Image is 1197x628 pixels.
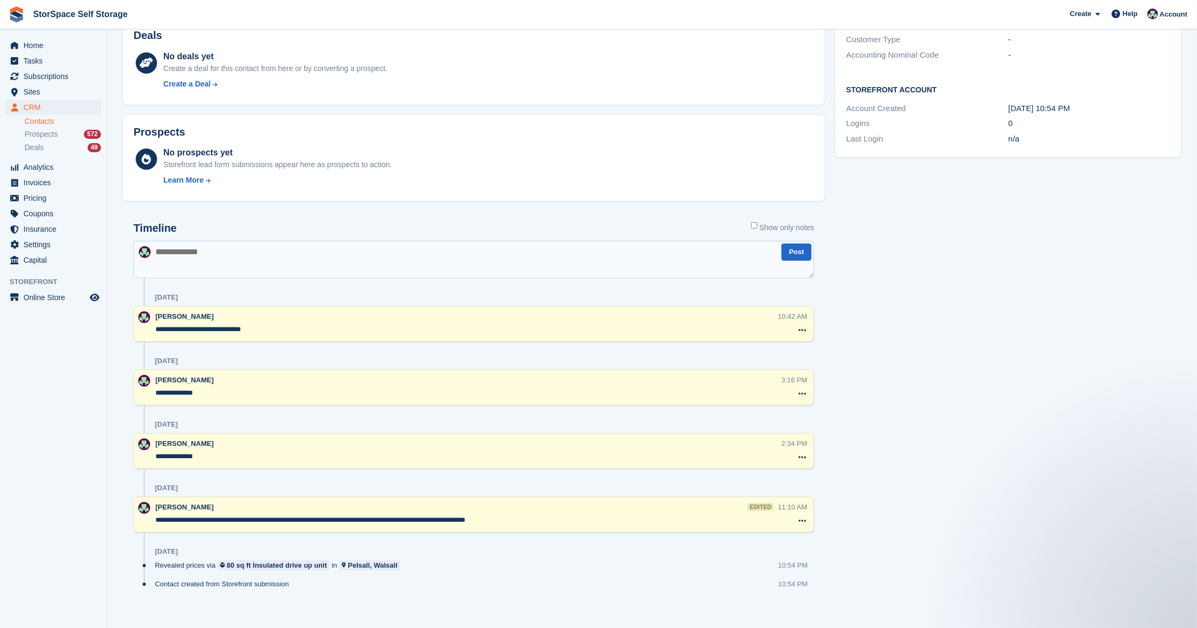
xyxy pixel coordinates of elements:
[24,38,88,53] span: Home
[155,376,214,384] span: [PERSON_NAME]
[1123,9,1138,19] span: Help
[846,84,1170,95] h2: Storefront Account
[1008,34,1171,46] div: -
[155,560,405,570] div: Revealed prices via in
[88,143,101,152] div: 49
[163,63,387,74] div: Create a deal for this contact from here or by converting a prospect.
[846,49,1008,61] div: Accounting Nominal Code
[138,502,150,514] img: Ross Hadlington
[781,244,811,261] button: Post
[24,160,88,175] span: Analytics
[10,277,106,287] span: Storefront
[138,375,150,387] img: Ross Hadlington
[5,38,101,53] a: menu
[163,78,387,90] a: Create a Deal
[9,6,25,22] img: stora-icon-8386f47178a22dfd0bd8f6a31ec36ba5ce8667c1dd55bd0f319d3a0aa187defe.svg
[1008,103,1171,115] div: [DATE] 10:54 PM
[751,222,814,233] label: Show only notes
[155,503,214,511] span: [PERSON_NAME]
[155,420,178,429] div: [DATE]
[139,246,151,258] img: Ross Hadlington
[1008,117,1171,130] div: 0
[24,84,88,99] span: Sites
[1008,49,1171,61] div: -
[778,579,808,589] div: 10:54 PM
[25,116,101,127] a: Contacts
[751,222,757,229] input: Show only notes
[29,5,132,23] a: StorSpace Self Storage
[1147,9,1158,19] img: Ross Hadlington
[25,142,101,153] a: Deals 49
[84,130,101,139] div: 572
[163,78,211,90] div: Create a Deal
[24,206,88,221] span: Coupons
[5,290,101,305] a: menu
[155,293,178,302] div: [DATE]
[5,69,101,84] a: menu
[24,69,88,84] span: Subscriptions
[5,253,101,268] a: menu
[25,129,101,140] a: Prospects 572
[217,560,330,570] a: 80 sq ft Insulated drive up unit
[155,547,178,556] div: [DATE]
[24,100,88,115] span: CRM
[846,117,1008,130] div: Logins
[24,222,88,237] span: Insurance
[24,237,88,252] span: Settings
[1008,133,1171,145] div: n/a
[138,438,150,450] img: Ross Hadlington
[24,175,88,190] span: Invoices
[134,222,177,234] h2: Timeline
[138,311,150,323] img: Ross Hadlington
[781,375,807,385] div: 3:16 PM
[5,100,101,115] a: menu
[134,126,185,138] h2: Prospects
[24,191,88,206] span: Pricing
[5,191,101,206] a: menu
[155,579,294,589] div: Contact created from Storefront submission
[163,175,392,186] a: Learn More
[155,312,214,320] span: [PERSON_NAME]
[24,253,88,268] span: Capital
[163,159,392,170] div: Storefront lead form submissions appear here as prospects to action.
[25,129,58,139] span: Prospects
[748,503,773,511] div: edited
[163,146,392,159] div: No prospects yet
[155,439,214,448] span: [PERSON_NAME]
[24,53,88,68] span: Tasks
[5,84,101,99] a: menu
[226,560,327,570] div: 80 sq ft Insulated drive up unit
[846,133,1008,145] div: Last Login
[778,311,807,321] div: 10:42 AM
[25,143,44,153] span: Deals
[5,175,101,190] a: menu
[1070,9,1091,19] span: Create
[155,484,178,492] div: [DATE]
[778,560,808,570] div: 10:54 PM
[155,357,178,365] div: [DATE]
[781,438,807,449] div: 2:34 PM
[163,175,204,186] div: Learn More
[163,50,387,63] div: No deals yet
[348,560,397,570] div: Pelsall, Walsall
[5,237,101,252] a: menu
[88,291,101,304] a: Preview store
[846,103,1008,115] div: Account Created
[134,29,162,42] h2: Deals
[1160,9,1187,20] span: Account
[5,206,101,221] a: menu
[5,160,101,175] a: menu
[339,560,400,570] a: Pelsall, Walsall
[5,53,101,68] a: menu
[778,502,807,512] div: 11:10 AM
[24,290,88,305] span: Online Store
[5,222,101,237] a: menu
[846,34,1008,46] div: Customer Type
